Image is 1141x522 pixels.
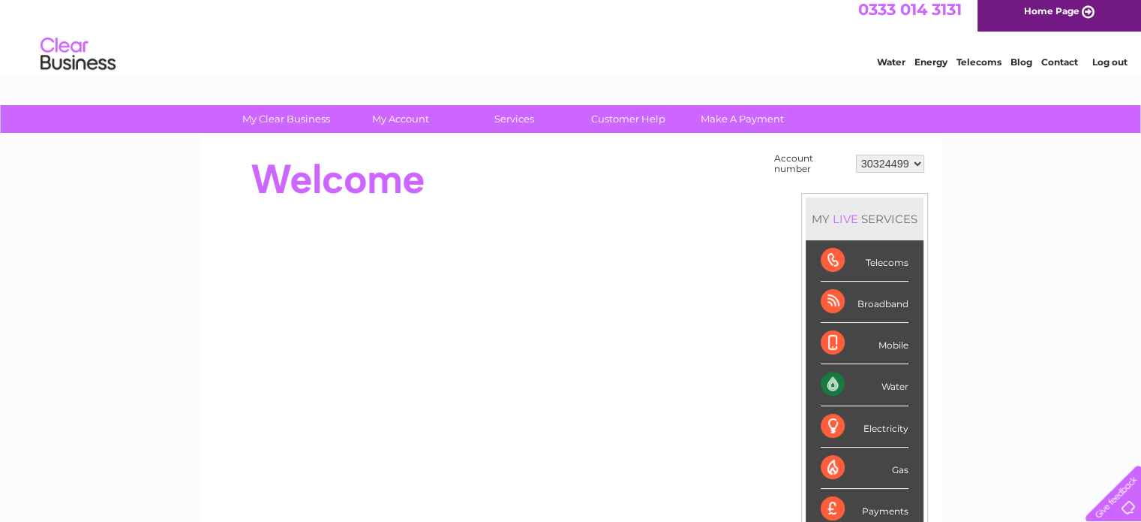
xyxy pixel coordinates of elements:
td: Account number [770,149,852,178]
div: Gas [821,448,908,489]
div: Broadband [821,282,908,323]
div: Water [821,364,908,406]
a: Blog [1010,64,1032,75]
a: Make A Payment [680,105,804,133]
a: Energy [914,64,947,75]
div: Clear Business is a trading name of Verastar Limited (registered in [GEOGRAPHIC_DATA] No. 3667643... [217,8,926,73]
a: Water [877,64,905,75]
a: Customer Help [566,105,690,133]
a: Contact [1041,64,1078,75]
div: Telecoms [821,240,908,282]
a: Services [452,105,576,133]
img: logo.png [40,39,116,85]
a: Log out [1091,64,1127,75]
div: Mobile [821,323,908,364]
a: Telecoms [956,64,1001,75]
a: My Account [338,105,462,133]
div: Electricity [821,406,908,448]
a: 0333 014 3131 [858,8,962,26]
div: LIVE [830,212,861,226]
a: My Clear Business [224,105,348,133]
div: MY SERVICES [806,198,923,240]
